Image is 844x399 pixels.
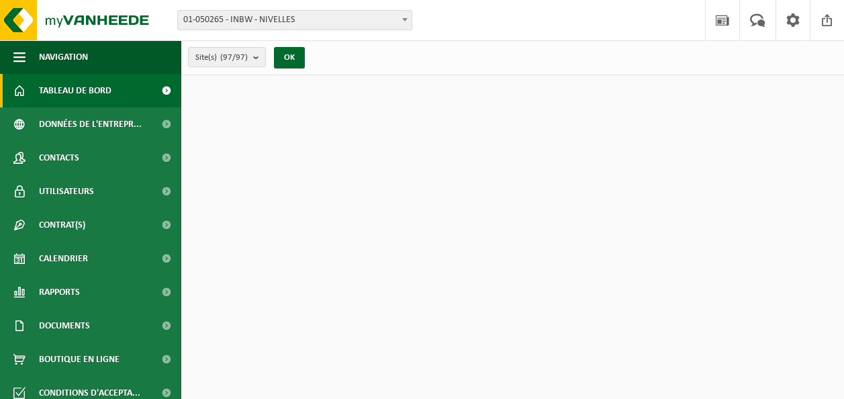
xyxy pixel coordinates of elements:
[39,40,88,74] span: Navigation
[39,242,88,275] span: Calendrier
[274,47,305,69] button: OK
[39,309,90,343] span: Documents
[195,48,248,68] span: Site(s)
[39,275,80,309] span: Rapports
[39,208,85,242] span: Contrat(s)
[177,10,412,30] span: 01-050265 - INBW - NIVELLES
[220,53,248,62] count: (97/97)
[188,47,266,67] button: Site(s)(97/97)
[39,343,120,376] span: Boutique en ligne
[39,74,111,107] span: Tableau de bord
[39,141,79,175] span: Contacts
[178,11,412,30] span: 01-050265 - INBW - NIVELLES
[39,175,94,208] span: Utilisateurs
[39,107,142,141] span: Données de l'entrepr...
